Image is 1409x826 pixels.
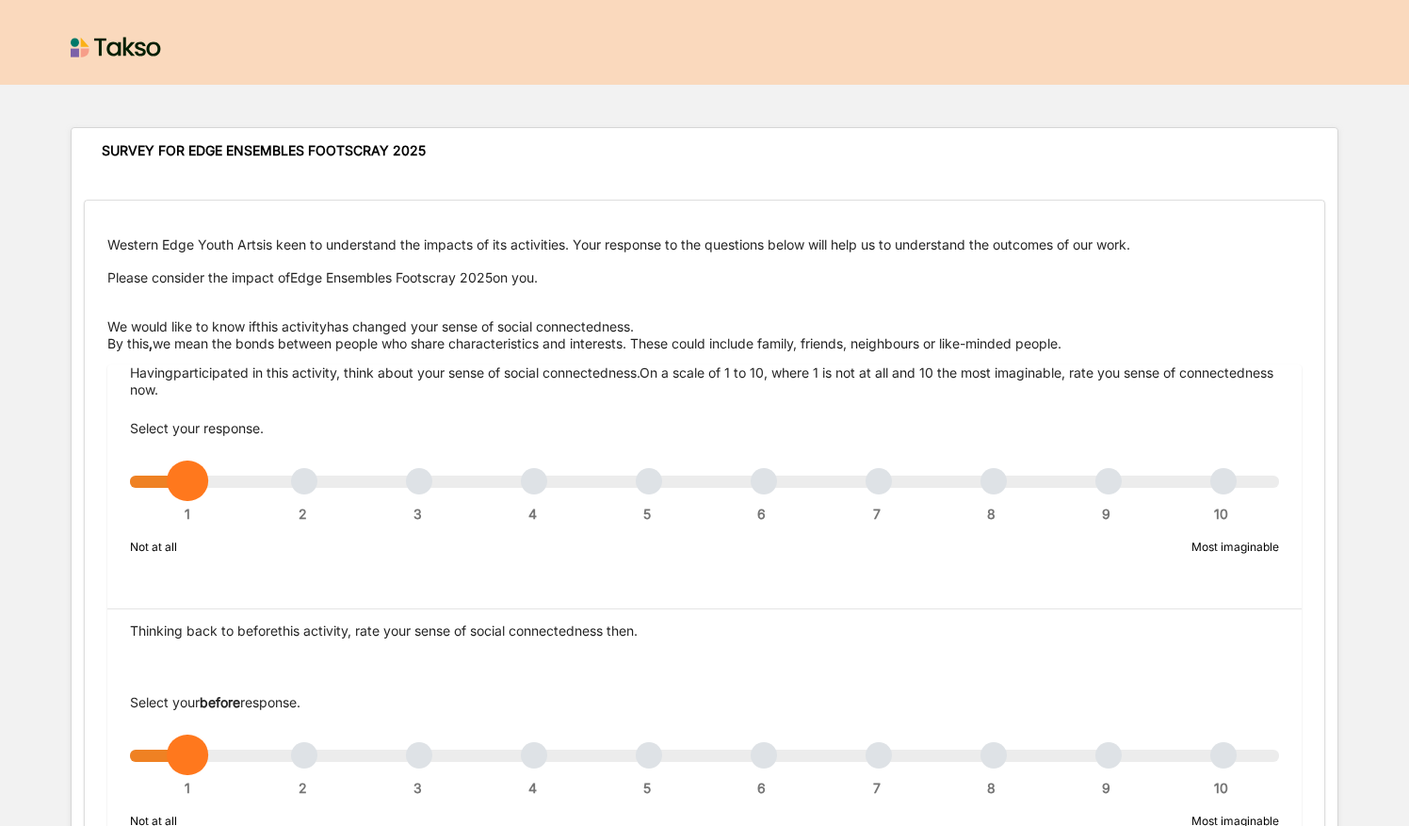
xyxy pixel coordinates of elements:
[185,780,190,797] span: 1
[290,269,493,285] span: Edge Ensembles Footscray 2025
[185,506,190,523] span: 1
[528,506,537,523] span: 4
[130,364,1279,397] div: Having , think about your sense of social connectedness.On a scale of 1 to 10, where 1 is not at ...
[200,694,240,710] strong: before
[873,506,881,523] span: 7
[1102,780,1110,797] span: 9
[173,364,336,381] span: participated in this activity
[107,236,1302,319] div: is keen to understand the impacts of its activities. Your response to the questions below will he...
[873,780,881,797] span: 7
[107,318,1302,351] div: We would like to know if has changed your sense of social connectedness. By this we mean the bond...
[130,623,1279,672] div: Thinking back to before , rate your sense of social connectedness then.
[1214,506,1228,523] span: 10
[299,780,307,797] span: 2
[130,420,264,437] label: Select your response.
[643,506,651,523] span: 5
[413,780,422,797] span: 3
[757,780,766,797] span: 6
[149,335,153,351] strong: ,
[278,623,348,639] span: this activity
[130,539,177,556] label: Not at all
[757,506,766,523] span: 6
[528,780,537,797] span: 4
[987,506,996,523] span: 8
[299,506,307,523] span: 2
[1102,506,1110,523] span: 9
[71,28,162,66] img: TaksoLogo
[256,318,327,334] span: this activity
[413,506,422,523] span: 3
[1214,780,1228,797] span: 10
[102,142,426,159] div: SURVEY FOR EDGE ENSEMBLES FOOTSCRAY 2025
[130,694,300,711] label: Select your response.
[1191,539,1279,556] label: Most imaginable
[987,780,996,797] span: 8
[643,780,651,797] span: 5
[107,236,263,252] span: Western Edge Youth Arts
